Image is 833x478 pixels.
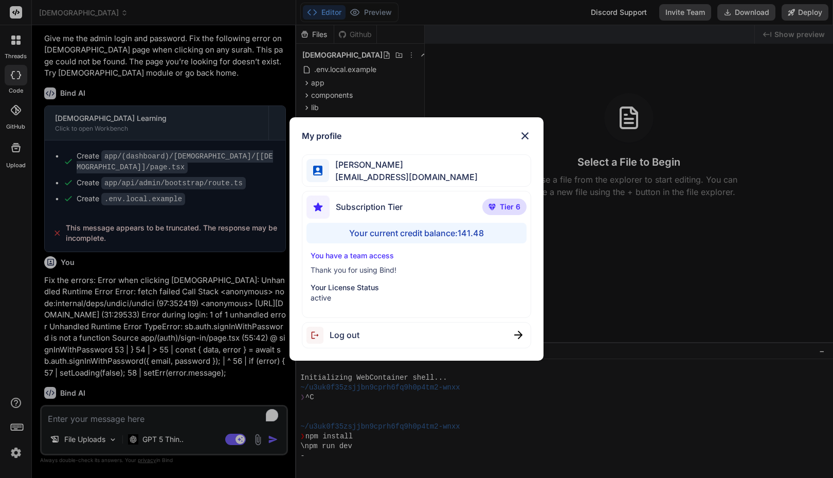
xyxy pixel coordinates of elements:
span: [PERSON_NAME] [329,158,478,171]
span: [EMAIL_ADDRESS][DOMAIN_NAME] [329,171,478,183]
p: Thank you for using Bind! [311,265,523,275]
p: Your License Status [311,282,523,293]
img: close [519,130,531,142]
p: You have a team access [311,251,523,261]
img: subscription [306,196,330,219]
span: Log out [330,329,359,341]
img: close [514,331,522,339]
div: Your current credit balance: 141.48 [306,223,527,243]
img: premium [488,204,496,210]
img: logout [306,327,330,344]
h1: My profile [302,130,341,142]
span: Subscription Tier [336,201,403,213]
span: Tier 6 [500,202,520,212]
img: profile [313,166,323,175]
p: active [311,293,523,303]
